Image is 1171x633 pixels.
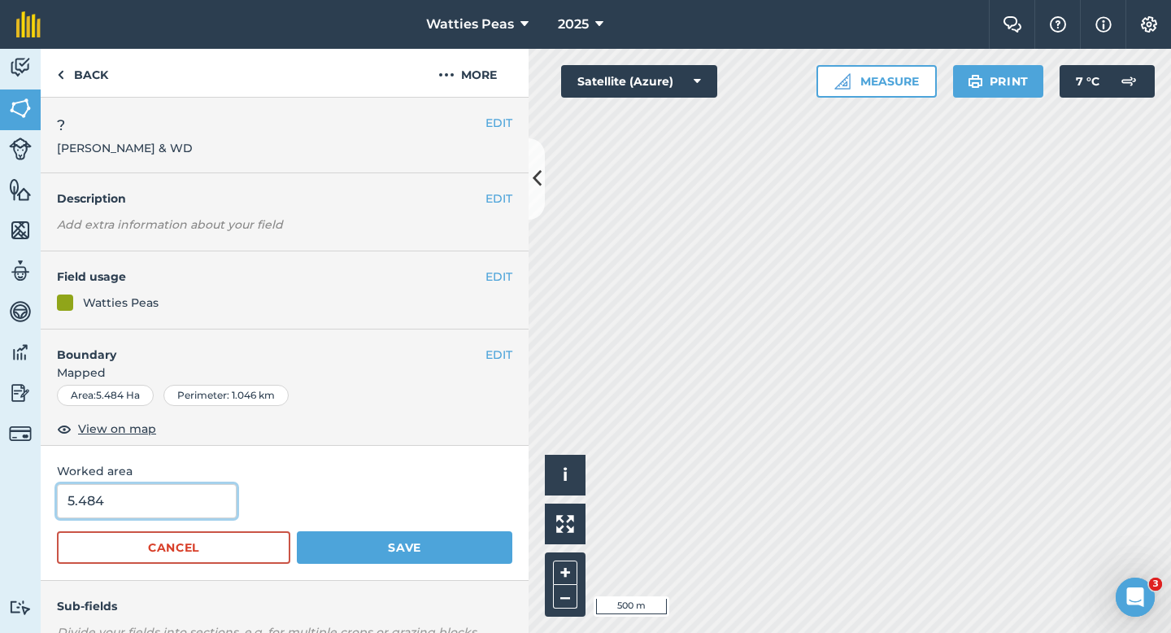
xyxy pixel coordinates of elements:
[1139,16,1159,33] img: A cog icon
[558,15,589,34] span: 2025
[1116,578,1155,617] iframe: Intercom live chat
[407,49,529,97] button: More
[563,465,568,485] span: i
[556,515,574,533] img: Four arrows, one pointing top left, one top right, one bottom right and the last bottom left
[816,65,937,98] button: Measure
[57,462,512,480] span: Worked area
[41,330,485,364] h4: Boundary
[41,597,529,615] h4: Sub-fields
[1003,16,1022,33] img: Two speech bubbles overlapping with the left bubble in the forefront
[485,346,512,364] button: EDIT
[41,49,124,97] a: Back
[1060,65,1155,98] button: 7 °C
[9,422,32,445] img: svg+xml;base64,PD94bWwgdmVyc2lvbj0iMS4wIiBlbmNvZGluZz0idXRmLTgiPz4KPCEtLSBHZW5lcmF0b3I6IEFkb2JlIE...
[9,55,32,80] img: svg+xml;base64,PD94bWwgdmVyc2lvbj0iMS4wIiBlbmNvZGluZz0idXRmLTgiPz4KPCEtLSBHZW5lcmF0b3I6IEFkb2JlIE...
[953,65,1044,98] button: Print
[57,217,283,232] em: Add extra information about your field
[9,177,32,202] img: svg+xml;base64,PHN2ZyB4bWxucz0iaHR0cDovL3d3dy53My5vcmcvMjAwMC9zdmciIHdpZHRoPSI1NiIgaGVpZ2h0PSI2MC...
[968,72,983,91] img: svg+xml;base64,PHN2ZyB4bWxucz0iaHR0cDovL3d3dy53My5vcmcvMjAwMC9zdmciIHdpZHRoPSIxOSIgaGVpZ2h0PSIyNC...
[57,268,485,286] h4: Field usage
[426,15,514,34] span: Watties Peas
[9,259,32,283] img: svg+xml;base64,PD94bWwgdmVyc2lvbj0iMS4wIiBlbmNvZGluZz0idXRmLTgiPz4KPCEtLSBHZW5lcmF0b3I6IEFkb2JlIE...
[9,381,32,405] img: svg+xml;base64,PD94bWwgdmVyc2lvbj0iMS4wIiBlbmNvZGluZz0idXRmLTgiPz4KPCEtLSBHZW5lcmF0b3I6IEFkb2JlIE...
[485,268,512,286] button: EDIT
[57,140,193,156] span: [PERSON_NAME] & WD
[41,364,529,382] span: Mapped
[9,600,32,615] img: svg+xml;base64,PD94bWwgdmVyc2lvbj0iMS4wIiBlbmNvZGluZz0idXRmLTgiPz4KPCEtLSBHZW5lcmF0b3I6IEFkb2JlIE...
[57,419,72,439] img: svg+xml;base64,PHN2ZyB4bWxucz0iaHR0cDovL3d3dy53My5vcmcvMjAwMC9zdmciIHdpZHRoPSIxOCIgaGVpZ2h0PSIyNC...
[438,65,455,85] img: svg+xml;base64,PHN2ZyB4bWxucz0iaHR0cDovL3d3dy53My5vcmcvMjAwMC9zdmciIHdpZHRoPSIyMCIgaGVpZ2h0PSIyNC...
[57,65,64,85] img: svg+xml;base64,PHN2ZyB4bWxucz0iaHR0cDovL3d3dy53My5vcmcvMjAwMC9zdmciIHdpZHRoPSI5IiBoZWlnaHQ9IjI0Ii...
[1149,578,1162,591] span: 3
[9,138,32,160] img: svg+xml;base64,PD94bWwgdmVyc2lvbj0iMS4wIiBlbmNvZGluZz0idXRmLTgiPz4KPCEtLSBHZW5lcmF0b3I6IEFkb2JlIE...
[57,114,193,137] span: ?
[834,73,851,89] img: Ruler icon
[1048,16,1068,33] img: A question mark icon
[553,561,577,585] button: +
[163,385,289,406] div: Perimeter : 1.046 km
[1112,65,1145,98] img: svg+xml;base64,PD94bWwgdmVyc2lvbj0iMS4wIiBlbmNvZGluZz0idXRmLTgiPz4KPCEtLSBHZW5lcmF0b3I6IEFkb2JlIE...
[57,190,512,207] h4: Description
[9,299,32,324] img: svg+xml;base64,PD94bWwgdmVyc2lvbj0iMS4wIiBlbmNvZGluZz0idXRmLTgiPz4KPCEtLSBHZW5lcmF0b3I6IEFkb2JlIE...
[16,11,41,37] img: fieldmargin Logo
[9,340,32,365] img: svg+xml;base64,PD94bWwgdmVyc2lvbj0iMS4wIiBlbmNvZGluZz0idXRmLTgiPz4KPCEtLSBHZW5lcmF0b3I6IEFkb2JlIE...
[545,455,585,495] button: i
[1095,15,1112,34] img: svg+xml;base64,PHN2ZyB4bWxucz0iaHR0cDovL3d3dy53My5vcmcvMjAwMC9zdmciIHdpZHRoPSIxNyIgaGVpZ2h0PSIxNy...
[485,114,512,132] button: EDIT
[9,218,32,242] img: svg+xml;base64,PHN2ZyB4bWxucz0iaHR0cDovL3d3dy53My5vcmcvMjAwMC9zdmciIHdpZHRoPSI1NiIgaGVpZ2h0PSI2MC...
[1076,65,1099,98] span: 7 ° C
[78,420,156,438] span: View on map
[57,419,156,439] button: View on map
[553,585,577,609] button: –
[57,531,290,564] button: Cancel
[297,531,512,564] button: Save
[9,96,32,120] img: svg+xml;base64,PHN2ZyB4bWxucz0iaHR0cDovL3d3dy53My5vcmcvMjAwMC9zdmciIHdpZHRoPSI1NiIgaGVpZ2h0PSI2MC...
[57,385,154,406] div: Area : 5.484 Ha
[561,65,717,98] button: Satellite (Azure)
[83,294,159,312] div: Watties Peas
[485,190,512,207] button: EDIT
